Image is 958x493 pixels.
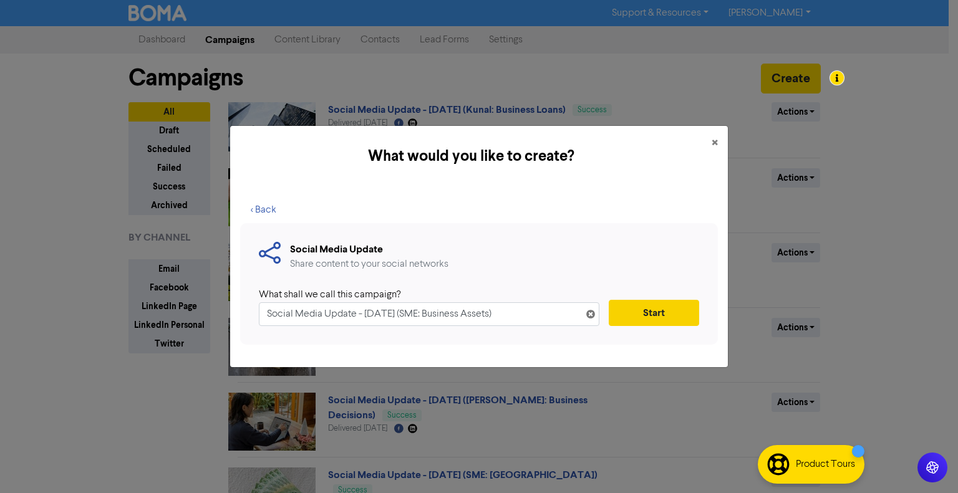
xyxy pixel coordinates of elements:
div: Social Media Update [290,242,448,257]
button: < Back [240,197,287,223]
button: Close [702,126,728,161]
iframe: Chat Widget [896,433,958,493]
div: Share content to your social networks [290,257,448,272]
span: × [712,134,718,153]
h5: What would you like to create? [240,145,702,168]
div: What shall we call this campaign? [259,287,590,302]
button: Start [609,300,699,326]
